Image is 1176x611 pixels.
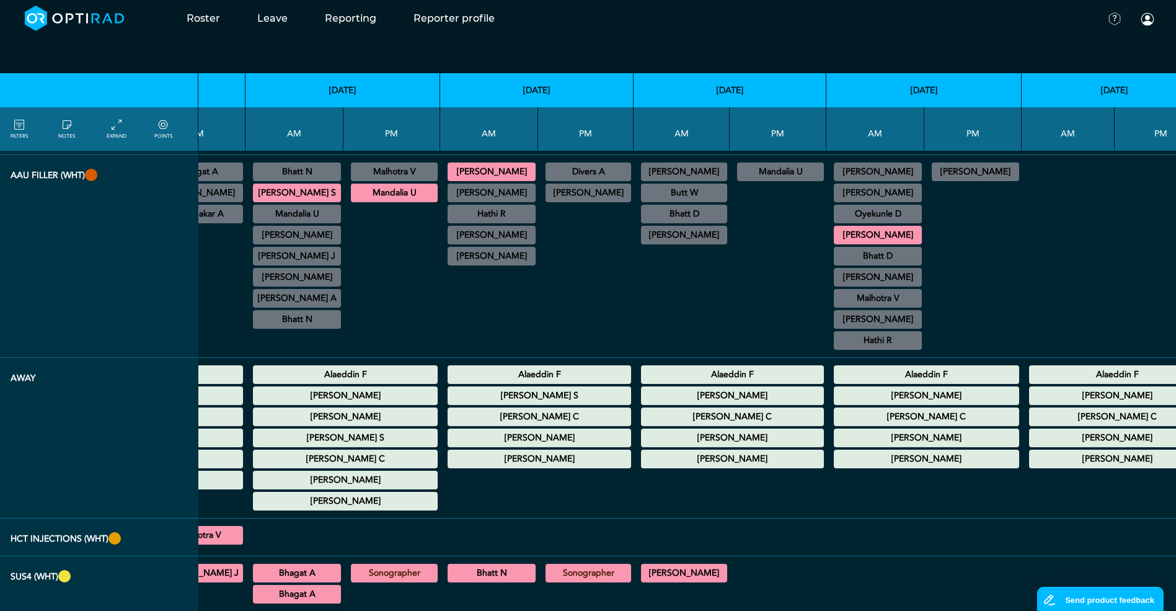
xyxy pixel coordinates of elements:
div: US General Paediatric 09:30 - 13:00 [448,205,536,223]
summary: [PERSON_NAME] [255,388,436,403]
summary: Bhagat A [255,566,339,581]
div: General US/US Head & Neck/US Interventional H&N/US Gynaecology 13:30 - 16:30 [157,564,243,582]
summary: Malhotra V [353,164,436,179]
a: FILTERS [11,118,28,140]
a: collapse/expand expected points [154,118,172,140]
summary: [PERSON_NAME] [836,430,1017,445]
summary: [PERSON_NAME] [836,270,920,285]
summary: [PERSON_NAME] [836,312,920,327]
a: collapse/expand entries [107,118,126,140]
summary: [PERSON_NAME] J [255,249,339,264]
summary: Sonographer [353,566,436,581]
summary: [PERSON_NAME] [449,430,629,445]
div: Annual Leave 00:00 - 23:59 [253,386,438,405]
div: US Diagnostic MSK/US Interventional MSK/US General Adult 09:00 - 12:00 [253,205,341,223]
div: General US/US Head & Neck/US Interventional H&N 09:15 - 12:45 [641,564,727,582]
summary: [PERSON_NAME] C [255,452,436,466]
div: General CT 11:00 - 12:00 [834,331,922,350]
div: Annual Leave 00:00 - 23:59 [253,471,438,489]
div: General CT/General MRI/General XR 08:00 - 13:00 [641,184,727,202]
div: US General Adult 14:00 - 16:30 [351,564,438,582]
div: CT Trauma & Urgent/MRI Trauma & Urgent 13:30 - 18:30 [351,163,438,181]
summary: Hathi R [449,207,534,221]
summary: [PERSON_NAME] A [255,291,339,306]
summary: [PERSON_NAME] [449,452,629,466]
div: Sick Leave 00:00 - 23:59 [253,429,438,447]
div: US Interventional MSK 08:30 - 11:00 [253,163,341,181]
summary: Sonographer [547,566,629,581]
th: [DATE] [826,73,1022,107]
div: US Diagnostic MSK/US Interventional MSK 09:00 - 12:30 [834,247,922,265]
th: [DATE] [440,73,634,107]
summary: [PERSON_NAME] [159,185,241,200]
div: Annual Leave 00:00 - 23:59 [448,365,631,384]
div: Annual Leave 00:00 - 23:59 [448,429,631,447]
summary: Alaeddin F [449,367,629,382]
div: General CT/General MRI/General XR/General NM 13:00 - 14:30 [546,163,631,181]
div: ImE Lead till 1/4/2026 09:00 - 13:00 [834,268,922,287]
div: Annual Leave 00:00 - 23:59 [834,365,1019,384]
summary: [PERSON_NAME] [449,249,534,264]
div: CT Trauma & Urgent/MRI Trauma & Urgent 13:30 - 18:30 [351,184,438,202]
summary: [PERSON_NAME] [255,270,339,285]
summary: [PERSON_NAME] [255,494,436,509]
summary: Alaeddin F [643,367,822,382]
th: AM [826,107,924,151]
summary: [PERSON_NAME] [449,185,534,200]
div: Maternity Leave 00:00 - 23:59 [641,386,824,405]
summary: [PERSON_NAME] [255,228,339,243]
div: Maternity Leave 00:00 - 23:59 [253,450,438,468]
div: CD role 07:00 - 13:00 [641,163,727,181]
div: General CT/General MRI/General XR 08:30 - 10:30 [448,184,536,202]
summary: [PERSON_NAME] [836,388,1017,403]
div: US Head & Neck/US Interventional H&N 09:15 - 12:15 [253,226,341,244]
summary: [PERSON_NAME] [449,228,534,243]
summary: Mandalia U [255,207,339,221]
th: [DATE] [245,73,440,107]
th: PM [924,107,1022,151]
summary: [PERSON_NAME] C [449,409,629,424]
div: Other Leave 00:00 - 23:59 [641,450,824,468]
summary: [PERSON_NAME] [643,228,725,243]
summary: [PERSON_NAME] [449,164,534,179]
div: CT Trauma & Urgent/MRI Trauma & Urgent 13:30 - 18:30 [737,163,824,181]
summary: [PERSON_NAME] [643,430,822,445]
div: Annual Leave 00:00 - 23:59 [834,429,1019,447]
summary: Bhagat A [255,587,339,602]
summary: Alaeddin F [255,367,436,382]
summary: Bhagat A [159,164,241,179]
div: Annual Leave 00:00 - 23:59 [641,429,824,447]
summary: [PERSON_NAME] S [449,388,629,403]
summary: Bhatt D [643,207,725,221]
summary: [PERSON_NAME] [255,409,436,424]
th: AM [634,107,730,151]
summary: [PERSON_NAME] [643,388,822,403]
div: CT Trauma & Urgent/MRI Trauma & Urgent 08:30 - 13:30 [641,205,727,223]
div: General CT/General MRI/General XR 10:30 - 14:00 [834,310,922,329]
div: CT Trauma & Urgent/MRI Trauma & Urgent 08:30 - 13:30 [448,163,536,181]
div: No specified Site 08:00 - 09:00 [834,163,922,181]
summary: [PERSON_NAME] [836,185,920,200]
div: Annual Leave 00:00 - 23:59 [253,408,438,426]
div: ImE Lead till 1/4/2026 11:30 - 15:30 [448,247,536,265]
div: CT Intervention Body/CT Interventional MSK 12:30 - 13:30 [157,526,243,545]
a: show/hide notes [58,118,75,140]
div: CT Trauma & Urgent/MRI Trauma & Urgent 08:30 - 13:30 [834,226,922,244]
summary: Divers A [547,164,629,179]
summary: [PERSON_NAME] [255,473,436,488]
div: Sick Leave 00:00 - 23:59 [448,386,631,405]
summary: [PERSON_NAME] S [255,430,436,445]
summary: Malhotra V [836,291,920,306]
div: Off Site 08:30 - 13:30 [641,226,727,244]
summary: Butt W [643,185,725,200]
div: General CT/General MRI/General XR 09:30 - 11:30 [253,247,341,265]
div: CT Cardiac 13:30 - 17:00 [157,205,243,223]
summary: Prabhakar A [159,207,241,221]
div: Maternity Leave 00:00 - 23:59 [834,386,1019,405]
th: AM [1022,107,1115,151]
th: PM [343,107,440,151]
div: US Interventional MSK 08:30 - 12:00 [448,564,536,582]
summary: Mandalia U [353,185,436,200]
div: CT Trauma & Urgent/MRI Trauma & Urgent 08:30 - 13:30 [834,184,922,202]
summary: [PERSON_NAME] [643,566,725,581]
